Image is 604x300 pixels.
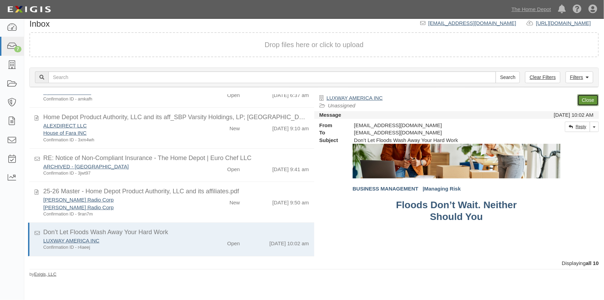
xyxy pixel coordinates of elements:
a: Close [577,94,599,106]
a: Opicardo Health INC [43,89,91,95]
div: Home Depot Product Authority, LLC and its aff_SBP Varsity Holdings, LP; US Lumber_25 26 MASTER CO... [43,113,309,122]
img: logo-5460c22ac91f19d4615b14bd174203de0afe785f0fc80cf4dbbc73dc1793850b.png [5,3,53,16]
strong: To [314,129,349,136]
div: Confirmation ID - amkafh [43,96,194,102]
div: Emerson Radio Corp [43,196,194,203]
strong: Subject [314,136,349,144]
div: RE: Notice of Non-Compliant Insurance - The Home Depot | Euro Chef LLC [43,154,309,163]
div: 25-26 Master - Home Depot Product Authority, LLC and its affiliates.pdf [43,187,309,196]
a: Clear Filters [525,71,560,83]
span: Managing Risk [424,186,461,192]
a: Exigis, LLC [34,272,56,277]
div: [DATE] 9:10 am [272,122,309,132]
div: Confirmation ID - r4aeej [43,244,194,250]
div: Open [227,163,240,173]
a: The Home Depot [508,2,555,16]
a: ALEXDIRECT LLC [43,123,87,129]
div: ALEXDIRECT LLC [43,122,194,129]
div: Confirmation ID - 3jwt97 [43,170,194,176]
button: Drop files here or click to upload [265,40,364,50]
a: LUXWAY AMERICA INC [43,238,99,244]
div: Confirmation ID - 3xm4wh [43,137,194,143]
a: Floods Don’t Wait. Neither Should You [396,200,517,222]
a: [PERSON_NAME] Radio Corp [43,204,114,210]
div: [DATE] 10:02 AM [554,111,594,118]
a: Reply [565,122,590,132]
div: [EMAIL_ADDRESS][DOMAIN_NAME] [349,122,523,129]
small: by [29,271,56,277]
a: ARCHIVED - [GEOGRAPHIC_DATA] [43,164,129,169]
div: party-4wkkft@sbainsurance.homedepot.com [349,129,523,136]
div: House of Fara INC [43,129,194,136]
div: 7 [14,46,21,52]
a: [URL][DOMAIN_NAME] [536,20,599,26]
input: Search [496,71,520,83]
a: [PERSON_NAME] Radio Corp [43,197,114,203]
div: New [229,122,240,132]
a: LUXWAY AMERICA INC [327,95,383,101]
div: [DATE] 9:50 am [272,196,309,206]
strong: From [314,122,349,129]
a: Unassigned [328,103,355,108]
div: [DATE] 9:41 am [272,163,309,173]
input: Search [48,71,496,83]
div: New [229,196,240,206]
div: [DATE] 10:02 am [270,237,309,247]
a: [EMAIL_ADDRESS][DOMAIN_NAME] [428,20,516,26]
div: Open [227,237,240,247]
div: Confirmation ID - 9ran7m [43,211,194,217]
a: House of Fara INC [43,130,87,136]
i: Help Center - Complianz [573,5,582,14]
td: BUSINESS MANAGEMENT | [353,185,560,192]
div: Don’t Let Floods Wash Away Your Hard Work [349,136,523,144]
div: Displaying [24,259,604,267]
b: all 10 [586,260,599,266]
h1: Inbox [29,19,50,28]
strong: Message [319,112,341,118]
div: Emerson Radio Corp [43,204,194,211]
div: Don’t Let Floods Wash Away Your Hard Work [43,228,309,237]
a: Filters [566,71,593,83]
